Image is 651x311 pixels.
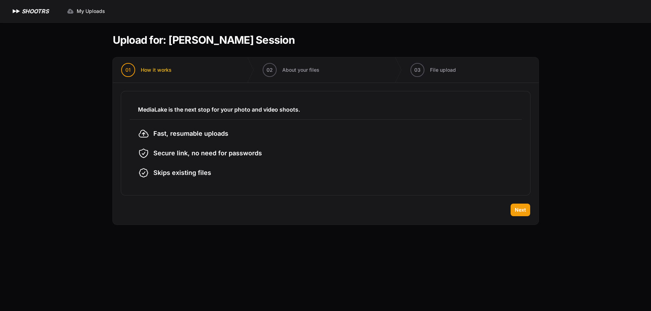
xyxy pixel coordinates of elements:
span: Secure link, no need for passwords [153,148,262,158]
span: File upload [430,66,456,73]
img: SHOOTRS [11,7,22,15]
button: 01 How it works [113,57,180,83]
h3: MediaLake is the next stop for your photo and video shoots. [138,105,513,114]
h1: Upload for: [PERSON_NAME] Session [113,34,295,46]
h1: SHOOTRS [22,7,49,15]
button: 03 File upload [402,57,464,83]
span: 03 [414,66,421,73]
a: My Uploads [63,5,109,17]
a: SHOOTRS SHOOTRS [11,7,49,15]
span: Skips existing files [153,168,211,178]
span: Next [515,206,526,213]
button: Next [511,204,530,216]
span: About your files [282,66,319,73]
span: Fast, resumable uploads [153,129,228,139]
span: 01 [125,66,131,73]
span: 02 [266,66,273,73]
button: 02 About your files [254,57,328,83]
span: My Uploads [77,8,105,15]
span: How it works [141,66,172,73]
